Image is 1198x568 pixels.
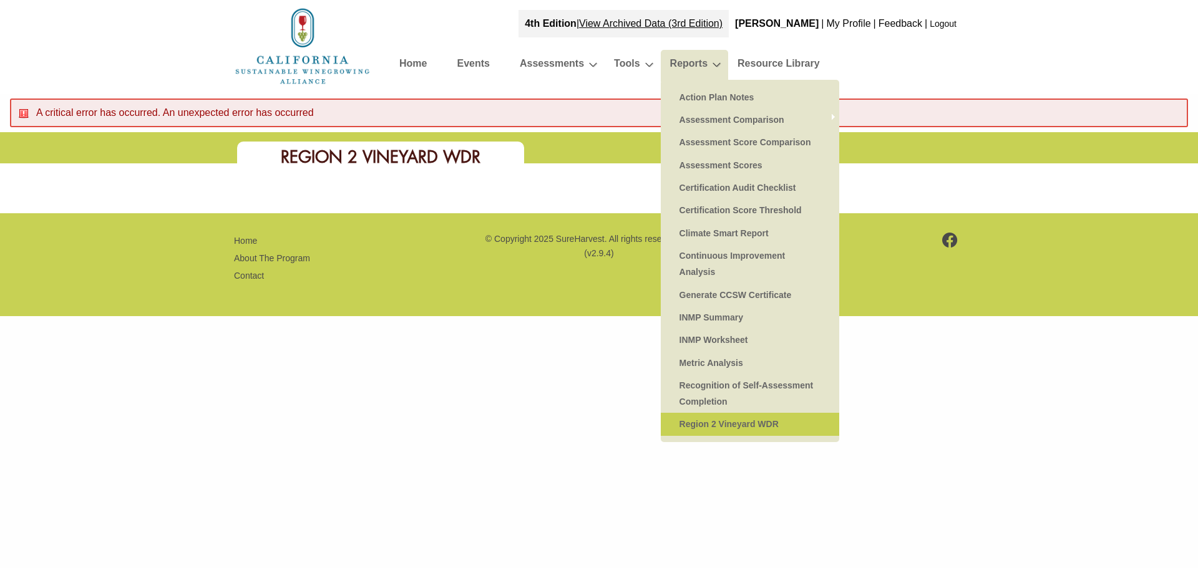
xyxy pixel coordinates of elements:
[484,232,714,260] p: © Copyright 2025 SureHarvest. All rights reserved. Version (v2.9.4)
[673,176,827,199] a: Certification Audit Checklist
[234,40,371,51] a: Home
[281,146,480,168] span: Region 2 Vineyard WDR
[614,55,640,77] a: Tools
[673,108,827,131] a: Assessment Comparison
[234,253,310,263] a: About The Program
[673,154,827,176] a: Assessment Scores
[872,10,877,37] div: |
[519,10,729,37] div: |
[735,18,819,29] b: [PERSON_NAME]
[673,222,827,244] a: Climate Smart Report
[673,413,827,435] a: Region 2 Vineyard WDR
[673,284,827,306] a: Generate CCSW Certificate
[673,374,827,413] a: Recognition of Self-Assessment Completion
[525,18,577,29] strong: 4th Edition
[923,10,928,37] div: |
[830,113,836,126] span: »
[399,55,427,77] a: Home
[673,329,827,351] a: INMP Worksheet
[670,55,708,77] a: Reports
[520,55,584,77] a: Assessments
[234,271,264,281] a: Contact
[457,55,489,77] a: Events
[163,107,314,118] span: An unexpected error has occurred
[673,86,827,108] a: Action Plan Notes
[36,107,160,118] span: A critical error has occurred.
[234,236,257,246] a: Home
[879,18,922,29] a: Feedback
[820,10,825,37] div: |
[673,306,827,329] a: INMP Summary
[673,244,827,284] a: Continuous Improvement Analysis
[930,19,957,29] a: Logout
[673,352,827,374] a: Metric Analysis
[738,55,820,77] a: Resource Library
[673,131,827,153] a: Assessment Score Comparison
[826,18,870,29] a: My Profile
[579,18,723,29] a: View Archived Data (3rd Edition)
[942,233,958,248] img: footer-facebook.png
[234,6,371,86] img: logo_cswa2x.png
[673,199,827,221] a: Certification Score Threshold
